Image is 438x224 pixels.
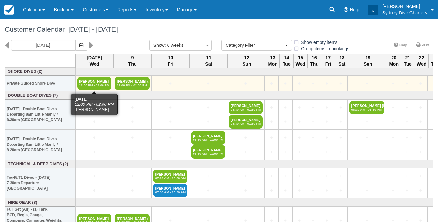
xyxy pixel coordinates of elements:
[76,54,114,68] th: [DATE] Wed
[294,119,304,125] a: +
[294,187,304,194] a: +
[351,108,382,112] em: 08:30 AM - 01:30 PM
[321,54,335,68] th: 17 Fri
[401,54,415,68] th: 21 Tue
[294,173,304,179] a: +
[322,173,332,179] a: +
[266,149,277,155] a: +
[308,104,318,111] a: +
[390,41,411,50] a: Help
[5,100,76,130] th: [DATE] - Double Boat Dives - Departing 8am Little Manly / 8.20am [GEOGRAPHIC_DATA]
[7,200,74,206] a: Hire Gear (8)
[229,187,263,194] a: +
[294,134,304,141] a: +
[280,119,291,125] a: +
[382,3,427,10] p: [PERSON_NAME]
[402,217,412,224] a: +
[416,187,426,194] a: +
[294,104,304,111] a: +
[191,173,225,179] a: +
[416,149,426,155] a: +
[416,134,426,141] a: +
[229,149,263,155] a: +
[335,104,346,111] a: +
[402,80,412,87] a: +
[191,104,225,111] a: +
[349,217,384,224] a: +
[308,217,318,224] a: +
[155,176,186,180] em: 07:30 AM - 10:30 AM
[335,149,346,155] a: +
[266,104,277,111] a: +
[322,187,332,194] a: +
[153,149,187,155] a: +
[388,104,398,111] a: +
[294,80,304,87] a: +
[322,104,332,111] a: +
[293,44,353,54] label: Group items in bookings
[77,77,111,90] a: [PERSON_NAME]12:00 PM - 02:00 PM
[388,134,398,141] a: +
[229,115,263,129] a: [PERSON_NAME]08:30 AM - 01:30 PM
[416,217,426,224] a: +
[349,80,384,87] a: +
[266,80,277,87] a: +
[266,134,277,141] a: +
[280,134,291,141] a: +
[266,119,277,125] a: +
[416,104,426,111] a: +
[412,41,433,50] a: Print
[349,187,384,194] a: +
[280,149,291,155] a: +
[191,80,225,87] a: +
[7,69,74,75] a: Shore Dives (2)
[229,80,263,87] a: +
[115,77,150,90] a: [PERSON_NAME] (2)12:00 PM - 02:00 PM
[402,134,412,141] a: +
[349,101,384,114] a: [PERSON_NAME] [PERSON_NAME]08:30 AM - 01:30 PM
[294,149,304,155] a: +
[113,54,152,68] th: 9 Thu
[382,10,427,16] p: Sydney Dive Charters
[7,161,74,167] a: Technical & Deep Dives (2)
[153,184,187,197] a: [PERSON_NAME]07:30 AM - 10:30 AM
[416,80,426,87] a: +
[388,119,398,125] a: +
[322,217,332,224] a: +
[388,187,398,194] a: +
[415,54,428,68] th: 22 Wed
[349,149,384,155] a: +
[77,173,111,179] a: +
[368,5,378,15] div: J
[280,80,291,87] a: +
[77,187,111,194] a: +
[402,104,412,111] a: +
[115,187,150,194] a: +
[153,104,187,111] a: +
[322,80,332,87] a: +
[335,119,346,125] a: +
[153,119,187,125] a: +
[307,54,321,68] th: 16 Thu
[416,119,426,125] a: +
[115,149,150,155] a: +
[280,187,291,194] a: +
[193,138,223,142] em: 08:30 AM - 01:00 PM
[322,149,332,155] a: +
[349,173,384,179] a: +
[266,173,277,179] a: +
[293,54,307,68] th: 15 Wed
[221,40,292,51] button: Category Filter
[7,93,74,99] a: Double Boat Dives (7)
[65,25,118,33] span: [DATE] - [DATE]
[266,187,277,194] a: +
[191,145,225,159] a: [PERSON_NAME]08:30 AM - 01:00 PM
[402,187,412,194] a: +
[266,54,280,68] th: 13 Mon
[350,7,359,12] span: Help
[190,54,228,68] th: 11 Sat
[115,173,150,179] a: +
[293,46,354,51] span: Group items in bookings
[335,80,346,87] a: +
[153,170,187,183] a: [PERSON_NAME]07:30 AM - 10:30 AM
